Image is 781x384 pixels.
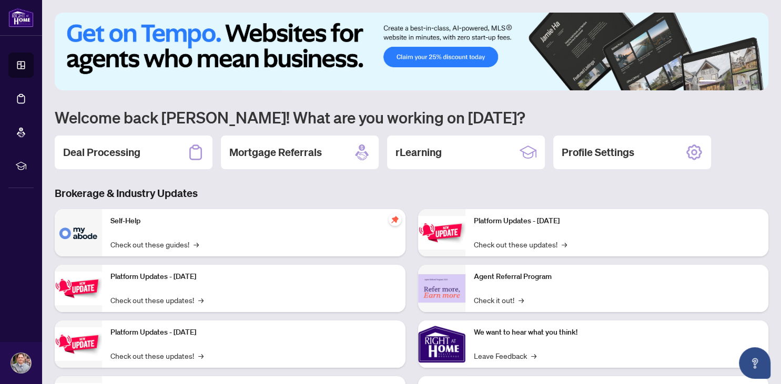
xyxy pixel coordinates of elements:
button: 3 [728,80,733,84]
a: Check it out!→ [474,294,524,306]
p: Self-Help [110,215,397,227]
a: Check out these guides!→ [110,238,199,250]
img: We want to hear what you think! [418,320,465,368]
img: Agent Referral Program [418,274,465,303]
h2: Deal Processing [63,145,140,160]
h2: rLearning [395,145,442,160]
p: Platform Updates - [DATE] [110,327,397,338]
span: → [531,350,536,361]
span: → [519,294,524,306]
a: Check out these updates!→ [110,350,204,361]
img: Platform Updates - September 16, 2025 [55,272,102,305]
img: logo [8,8,34,27]
h1: Welcome back [PERSON_NAME]! What are you working on [DATE]? [55,107,768,127]
p: Agent Referral Program [474,271,760,283]
button: Open asap [739,347,770,379]
button: 5 [745,80,749,84]
p: We want to hear what you think! [474,327,760,338]
button: 2 [720,80,724,84]
button: 6 [754,80,758,84]
img: Self-Help [55,209,102,256]
span: → [194,238,199,250]
img: Platform Updates - July 21, 2025 [55,327,102,360]
a: Check out these updates!→ [474,238,567,250]
span: pushpin [389,213,401,226]
h2: Mortgage Referrals [229,145,322,160]
a: Leave Feedback→ [474,350,536,361]
h2: Profile Settings [562,145,634,160]
button: 4 [737,80,741,84]
img: Slide 0 [55,13,768,90]
span: → [198,294,204,306]
img: Platform Updates - June 23, 2025 [418,216,465,249]
span: → [562,238,567,250]
p: Platform Updates - [DATE] [474,215,760,227]
span: → [198,350,204,361]
h3: Brokerage & Industry Updates [55,186,768,201]
img: Profile Icon [11,353,31,373]
a: Check out these updates!→ [110,294,204,306]
button: 1 [699,80,716,84]
p: Platform Updates - [DATE] [110,271,397,283]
